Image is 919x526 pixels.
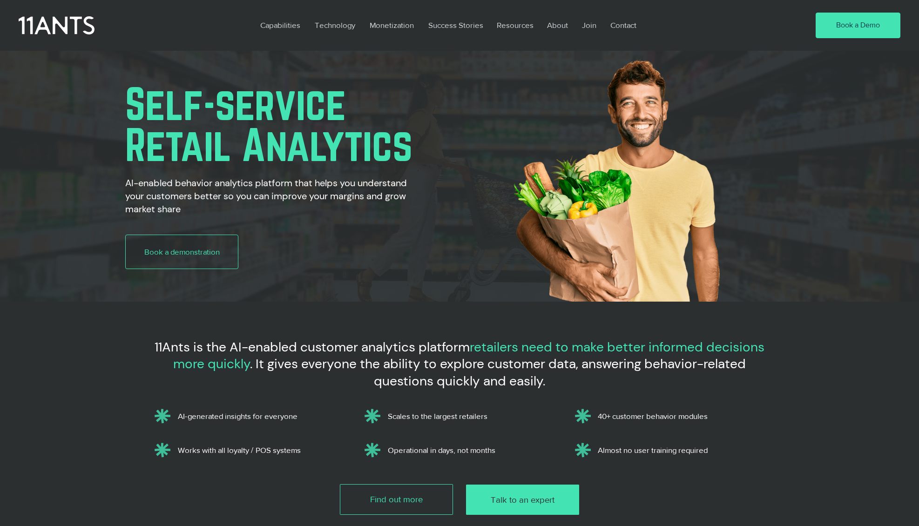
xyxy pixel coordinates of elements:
[125,120,412,169] span: Retail Analytics
[816,13,900,39] a: Book a Demo
[363,14,421,36] a: Monetization
[388,411,557,421] p: Scales to the largest retailers
[606,14,641,36] p: Contact
[178,445,347,455] p: Works with all loyalty / POS systems
[424,14,488,36] p: Success Stories
[603,14,644,36] a: Contact
[340,484,453,514] a: Find out more
[155,338,470,356] span: 11Ants is the AI-enabled customer analytics platform
[575,14,603,36] a: Join
[388,445,557,455] p: Operational in days, not months
[125,235,238,269] a: Book a demonstration
[370,493,423,506] span: Find out more
[466,485,579,515] a: Talk to an expert
[308,14,363,36] a: Technology
[598,411,767,421] p: 40+ customer behavior modules
[542,14,573,36] p: About
[836,20,880,30] span: Book a Demo
[492,14,538,36] p: Resources
[491,494,554,506] span: Talk to an expert
[178,411,297,420] span: AI-generated insights for everyone
[310,14,360,36] p: Technology
[173,338,764,372] span: retailers need to make better informed decisions more quickly
[125,79,346,128] span: Self-service
[598,445,767,455] p: Almost no user training required
[421,14,490,36] a: Success Stories
[365,14,419,36] p: Monetization
[540,14,575,36] a: About
[256,14,305,36] p: Capabilities
[250,355,746,389] span: . It gives everyone the ability to explore customer data, answering behavior-related questions qu...
[577,14,601,36] p: Join
[125,176,416,216] h2: AI-enabled behavior analytics platform that helps you understand your customers better so you can...
[490,14,540,36] a: Resources
[144,246,220,257] span: Book a demonstration
[253,14,308,36] a: Capabilities
[253,14,789,36] nav: Site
